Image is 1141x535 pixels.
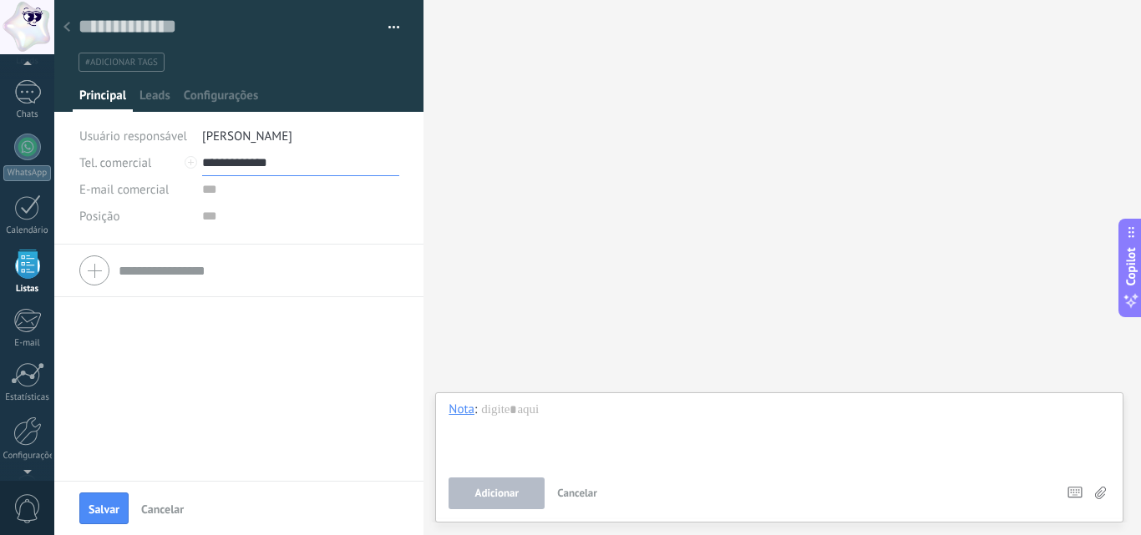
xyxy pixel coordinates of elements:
[85,57,158,68] span: #adicionar tags
[141,503,184,515] span: Cancelar
[79,210,119,223] span: Posição
[3,165,51,181] div: WhatsApp
[3,284,52,295] div: Listas
[557,486,597,500] span: Cancelar
[550,477,604,509] button: Cancelar
[202,129,292,144] span: [PERSON_NAME]
[475,487,520,499] span: Adicionar
[79,492,129,524] button: Salvar
[79,88,126,112] span: Principal
[3,225,52,236] div: Calendário
[3,338,52,349] div: E-mail
[449,477,545,509] button: Adicionar
[79,182,169,198] span: E-mail comercial
[79,149,151,176] button: Tel. comercial
[89,503,119,515] span: Salvar
[79,203,190,230] div: Posição
[139,88,170,112] span: Leads
[79,123,190,149] div: Usuário responsável
[3,392,52,403] div: Estatísticas
[3,109,52,120] div: Chats
[184,88,258,112] span: Configurações
[134,495,190,522] button: Cancelar
[79,129,187,144] span: Usuário responsável
[79,155,151,171] span: Tel. comercial
[474,401,477,418] span: :
[3,451,52,462] div: Configurações
[79,176,169,203] button: E-mail comercial
[1123,247,1139,285] span: Copilot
